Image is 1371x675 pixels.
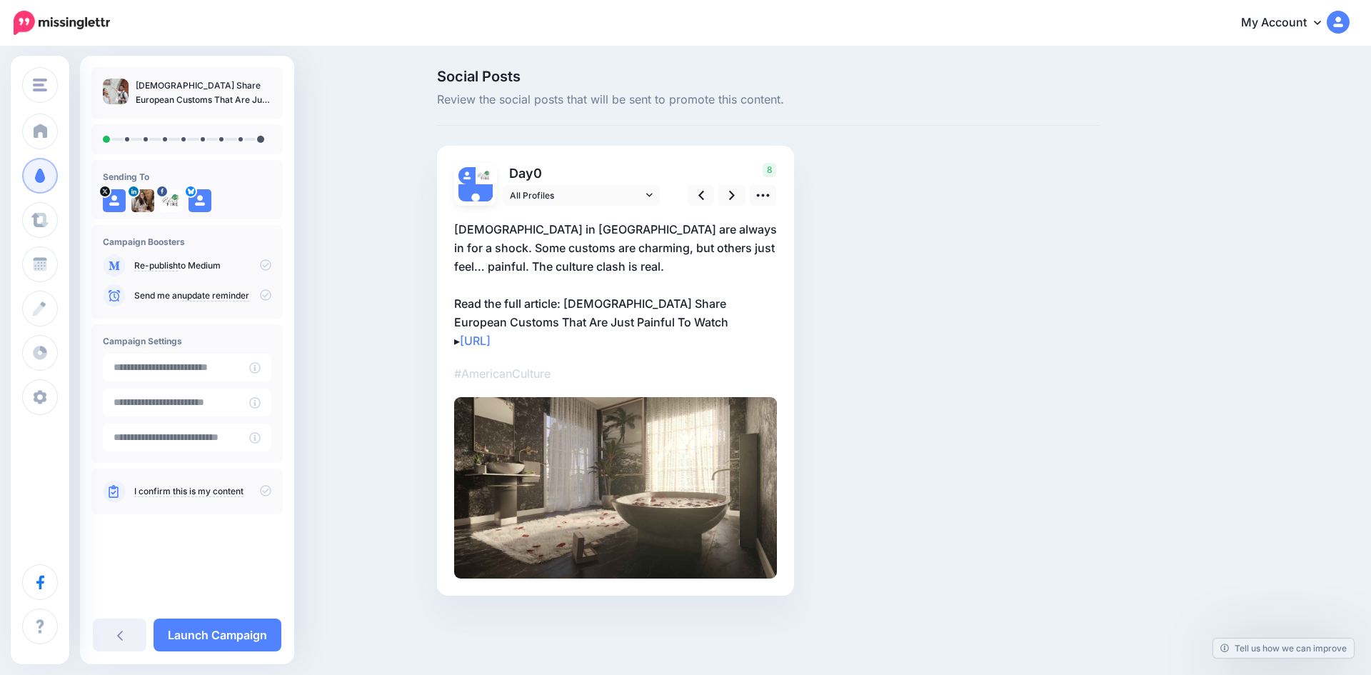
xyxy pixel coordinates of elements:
p: to Medium [134,259,271,272]
h4: Campaign Boosters [103,236,271,247]
a: update reminder [182,290,249,301]
h4: Sending To [103,171,271,182]
img: 1690273302207-88569.png [131,189,154,212]
span: All Profiles [510,188,643,203]
img: Missinglettr [14,11,110,35]
a: [URL] [460,334,491,348]
img: user_default_image.png [458,167,476,184]
a: I confirm this is my content [134,486,243,497]
span: 8 [763,163,776,177]
img: menu.png [33,79,47,91]
img: user_default_image.png [189,189,211,212]
p: [DEMOGRAPHIC_DATA] Share European Customs That Are Just Painful To Watch [136,79,271,107]
img: 302279413_941954216721528_4677248601821306673_n-bsa153469.jpg [476,167,493,184]
span: Review the social posts that will be sent to promote this content. [437,91,1100,109]
h4: Campaign Settings [103,336,271,346]
span: Social Posts [437,69,1100,84]
img: user_default_image.png [458,184,493,219]
a: Tell us how we can improve [1213,639,1354,658]
p: [DEMOGRAPHIC_DATA] in [GEOGRAPHIC_DATA] are always in for a shock. Some customs are charming, but... [454,220,777,350]
a: All Profiles [503,185,660,206]
p: Day [503,163,662,184]
span: 0 [533,166,542,181]
img: user_default_image.png [103,189,126,212]
a: My Account [1227,6,1350,41]
img: 302279413_941954216721528_4677248601821306673_n-bsa153469.jpg [160,189,183,212]
p: #AmericanCulture [454,364,777,383]
p: Send me an [134,289,271,302]
a: Re-publish [134,260,178,271]
img: 2ae1821d85d2ac56cec23333d7459e95_thumb.jpg [103,79,129,104]
img: e12493adc99437a4b67d5f2eeddc9690.jpg [454,397,777,579]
